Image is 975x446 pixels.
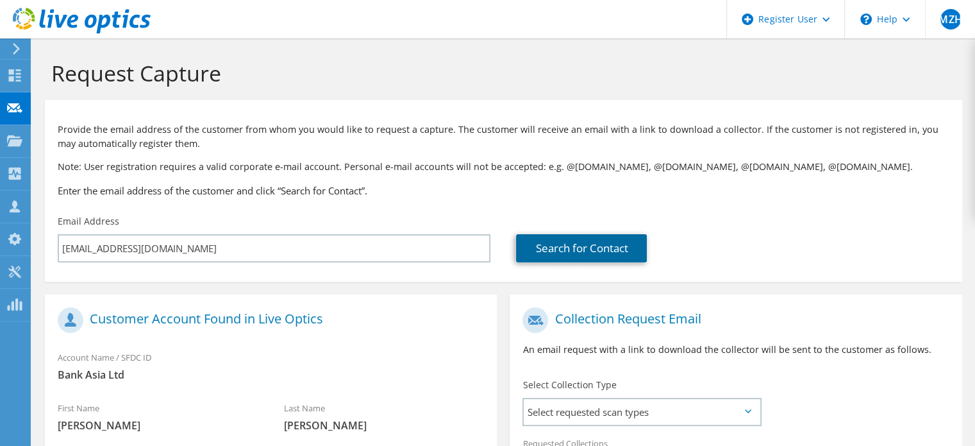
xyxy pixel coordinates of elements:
div: Last Name [271,395,497,439]
svg: \n [860,13,872,25]
label: Email Address [58,215,119,228]
div: Account Name / SFDC ID [45,344,497,388]
span: [PERSON_NAME] [58,418,258,433]
p: Provide the email address of the customer from whom you would like to request a capture. The cust... [58,123,949,151]
span: Select requested scan types [524,399,760,425]
h1: Collection Request Email [522,307,942,333]
span: MZH [940,9,961,30]
p: An email request with a link to download the collector will be sent to the customer as follows. [522,343,949,357]
h1: Request Capture [51,60,949,87]
a: Search for Contact [516,234,647,262]
h3: Enter the email address of the customer and click “Search for Contact”. [58,184,949,198]
h1: Customer Account Found in Live Optics [58,307,478,333]
div: First Name [45,395,271,439]
p: Note: User registration requires a valid corporate e-mail account. Personal e-mail accounts will ... [58,160,949,174]
span: Bank Asia Ltd [58,368,484,382]
span: [PERSON_NAME] [284,418,485,433]
label: Select Collection Type [522,379,616,391]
